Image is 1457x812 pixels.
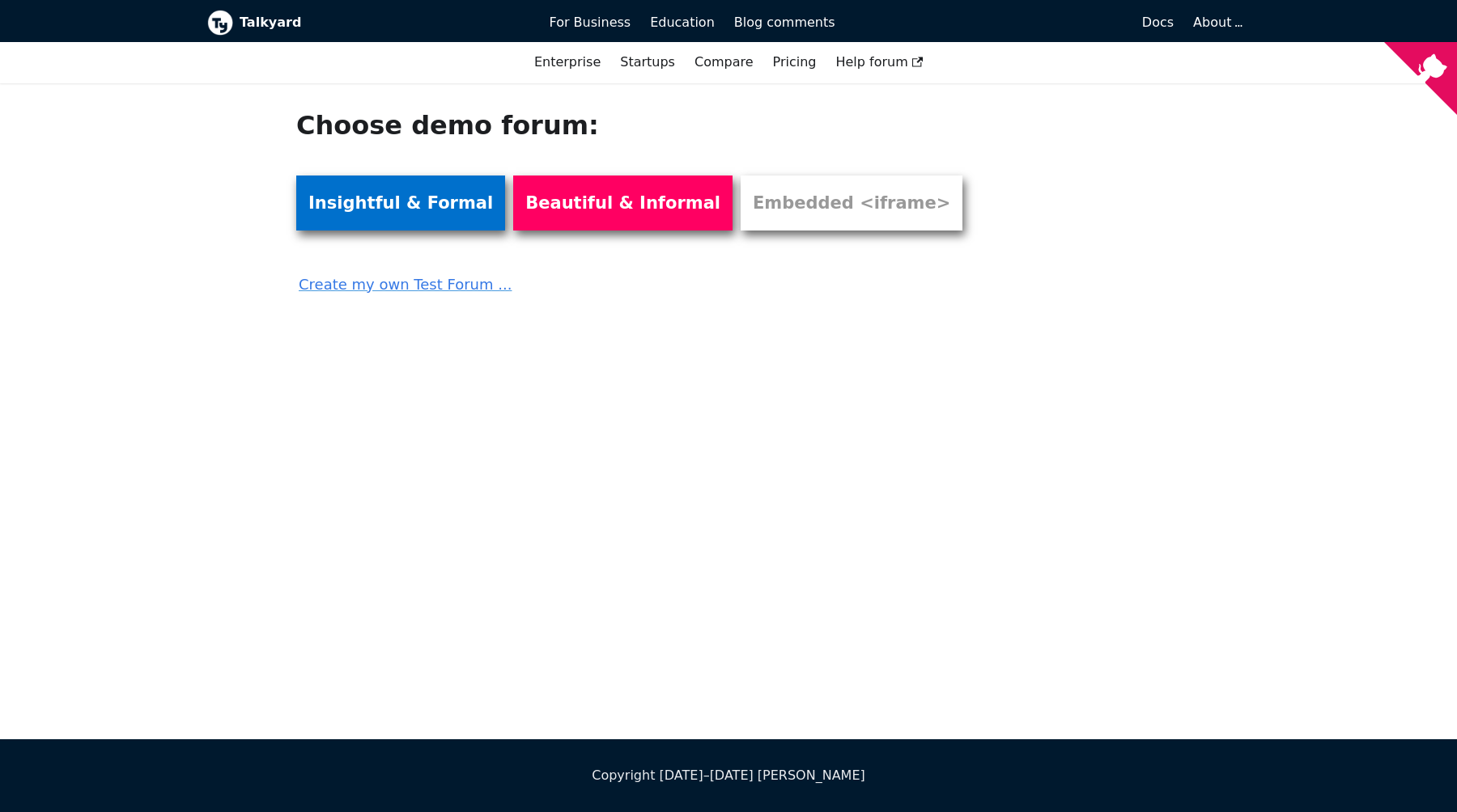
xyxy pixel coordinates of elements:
[695,54,754,70] a: Compare
[296,176,505,230] a: Insightful & Formal
[540,9,641,36] a: For Business
[207,765,1250,786] div: Copyright [DATE]–[DATE] [PERSON_NAME]
[513,176,733,230] a: Beautiful & Informal
[845,9,1184,36] a: Docs
[550,15,631,30] span: For Business
[650,15,715,30] span: Education
[240,12,527,33] b: Talkyard
[296,109,983,142] h1: Choose demo forum:
[826,49,932,76] a: Help forum
[734,15,835,30] span: Blog comments
[525,49,610,76] a: Enterprise
[724,9,845,36] a: Blog comments
[835,54,923,70] span: Help forum
[640,9,724,36] a: Education
[207,10,527,36] a: Talkyard logoTalkyard
[207,10,233,36] img: Talkyard logo
[1193,15,1240,30] a: About
[741,176,962,230] a: Embedded <iframe>
[610,49,685,76] a: Startups
[1142,15,1174,30] span: Docs
[763,49,826,76] a: Pricing
[296,261,983,297] a: Create my own Test Forum ...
